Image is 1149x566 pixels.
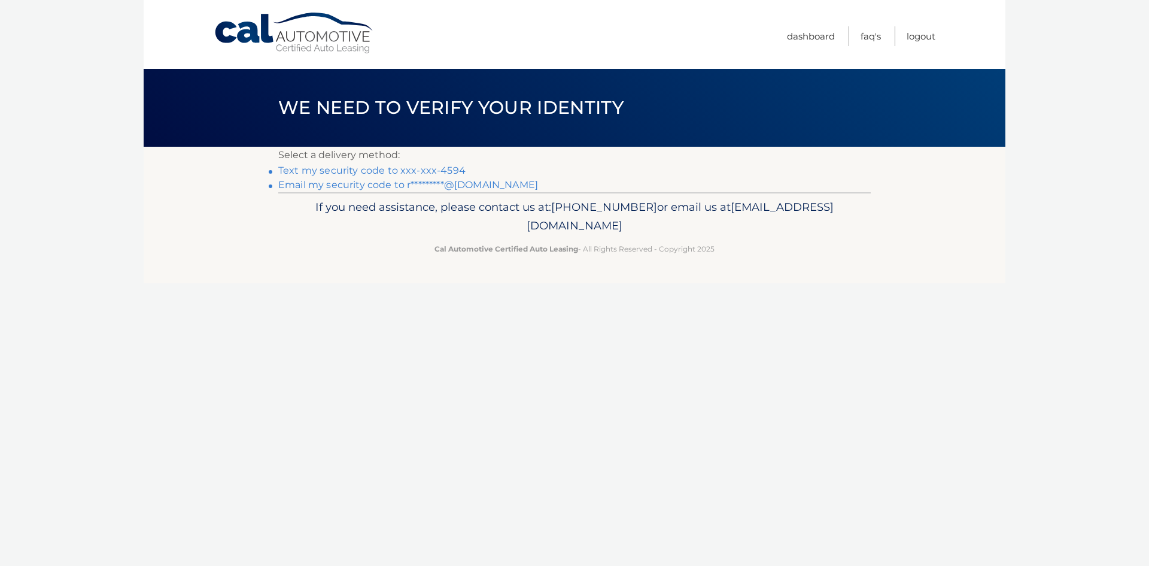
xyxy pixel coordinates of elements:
[214,12,375,55] a: Cal Automotive
[907,26,935,46] a: Logout
[434,244,578,253] strong: Cal Automotive Certified Auto Leasing
[278,96,624,119] span: We need to verify your identity
[861,26,881,46] a: FAQ's
[286,198,863,236] p: If you need assistance, please contact us at: or email us at
[278,147,871,164] p: Select a delivery method:
[278,165,466,176] a: Text my security code to xxx-xxx-4594
[278,179,538,190] a: Email my security code to r*********@[DOMAIN_NAME]
[787,26,835,46] a: Dashboard
[551,200,657,214] span: [PHONE_NUMBER]
[286,243,863,255] p: - All Rights Reserved - Copyright 2025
